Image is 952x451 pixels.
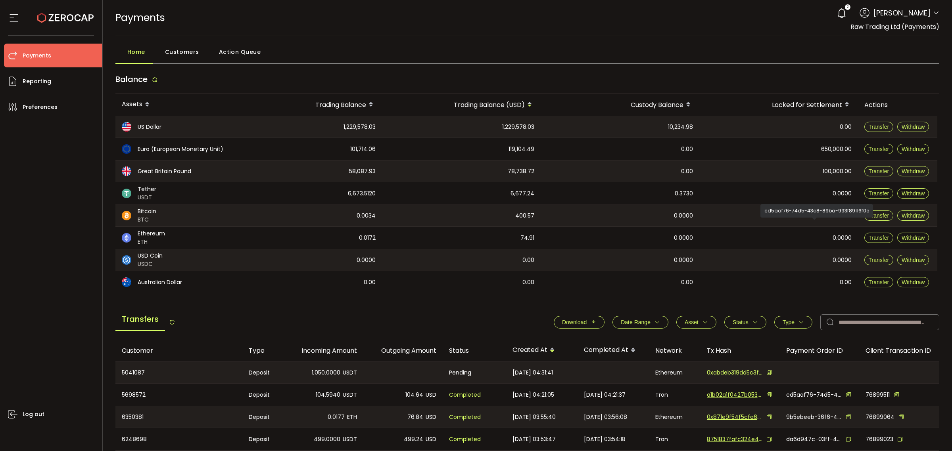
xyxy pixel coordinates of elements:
[138,216,156,224] span: BTC
[347,413,357,422] span: ETH
[357,256,376,265] span: 0.0000
[707,369,762,377] span: 0xabdeb319dd5c3fc8e058064306ac3b86ae3765f639c2f5b86e2aedad0b300c5d
[859,346,950,355] div: Client Transaction ID
[584,413,627,422] span: [DATE] 03:56:08
[649,428,701,450] div: Tron
[850,22,939,31] span: Raw Trading Ltd (Payments)
[165,44,199,60] span: Customers
[780,346,859,355] div: Payment Order ID
[873,8,931,18] span: [PERSON_NAME]
[864,188,894,199] button: Transfer
[138,278,182,287] span: Australian Dollar
[902,168,925,174] span: Withdraw
[902,257,925,263] span: Withdraw
[520,233,534,243] span: 74.91
[866,413,894,421] span: 76899064
[541,98,699,111] div: Custody Balance
[674,211,693,220] span: 0.0000
[674,233,693,243] span: 0.0000
[512,413,556,422] span: [DATE] 03:55:40
[681,167,693,176] span: 0.00
[912,413,952,451] div: Chat Widget
[122,166,131,176] img: gbp_portfolio.svg
[840,122,852,132] span: 0.00
[674,256,693,265] span: 0.0000
[115,346,242,355] div: Customer
[562,319,587,325] span: Download
[821,145,852,154] span: 650,000.00
[649,384,701,406] div: Tron
[122,211,131,220] img: btc_portfolio.svg
[511,189,534,198] span: 6,677.24
[869,190,889,197] span: Transfer
[314,435,340,444] span: 499.0000
[138,260,163,268] span: USDC
[404,435,423,444] span: 499.24
[23,76,51,87] span: Reporting
[522,256,534,265] span: 0.00
[578,344,649,357] div: Completed At
[897,188,929,199] button: Withdraw
[733,319,749,325] span: Status
[363,346,443,355] div: Outgoing Amount
[724,316,766,329] button: Status
[864,144,894,154] button: Transfer
[668,122,693,132] span: 10,234.98
[242,362,284,383] div: Deposit
[902,212,925,219] span: Withdraw
[508,167,534,176] span: 78,738.72
[649,362,701,383] div: Ethereum
[359,233,376,243] span: 0.0172
[840,278,852,287] span: 0.00
[350,145,376,154] span: 101,714.06
[869,279,889,285] span: Transfer
[512,390,554,399] span: [DATE] 04:21:05
[512,368,553,377] span: [DATE] 04:31:41
[23,101,58,113] span: Preferences
[621,319,651,325] span: Date Range
[343,368,357,377] span: USDT
[115,74,148,85] span: Balance
[506,344,578,357] div: Created At
[122,144,131,154] img: eur_portfolio.svg
[675,189,693,198] span: 0.3730
[449,413,481,422] span: Completed
[115,308,165,331] span: Transfers
[902,279,925,285] span: Withdraw
[707,435,762,443] span: 8751837fafc324e405b4df549b87bcfc70869f64ef68c7d99969922c68e19567
[584,435,626,444] span: [DATE] 03:54:18
[649,346,701,355] div: Network
[902,190,925,197] span: Withdraw
[242,346,284,355] div: Type
[115,428,242,450] div: 6248698
[833,256,852,265] span: 0.0000
[138,252,163,260] span: USD Coin
[312,368,340,377] span: 1,050.0000
[443,346,506,355] div: Status
[897,255,929,265] button: Withdraw
[122,122,131,132] img: usd_portfolio.svg
[115,384,242,406] div: 5698572
[242,384,284,406] div: Deposit
[343,390,357,399] span: USDT
[707,413,762,421] span: 0x871e9f54f5cfa6b130f964218a704a042d89cdd4594724f58eea3fc054ade22e
[897,166,929,176] button: Withdraw
[584,390,626,399] span: [DATE] 04:21:37
[23,50,51,61] span: Payments
[138,185,156,193] span: Tether
[869,257,889,263] span: Transfer
[138,193,156,202] span: USDT
[238,98,382,111] div: Trading Balance
[897,233,929,243] button: Withdraw
[786,413,842,421] span: 9b5ebeeb-36f6-408c-bdb6-a0ed228d6519
[449,390,481,399] span: Completed
[897,210,929,221] button: Withdraw
[405,390,423,399] span: 104.64
[138,123,161,131] span: US Dollar
[823,167,852,176] span: 100,000.00
[897,277,929,287] button: Withdraw
[786,391,842,399] span: cd5aaf76-74d5-43c8-89ba-993f89116f0e
[344,122,376,132] span: 1,229,578.03
[115,362,242,383] div: 5041087
[612,316,668,329] button: Date Range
